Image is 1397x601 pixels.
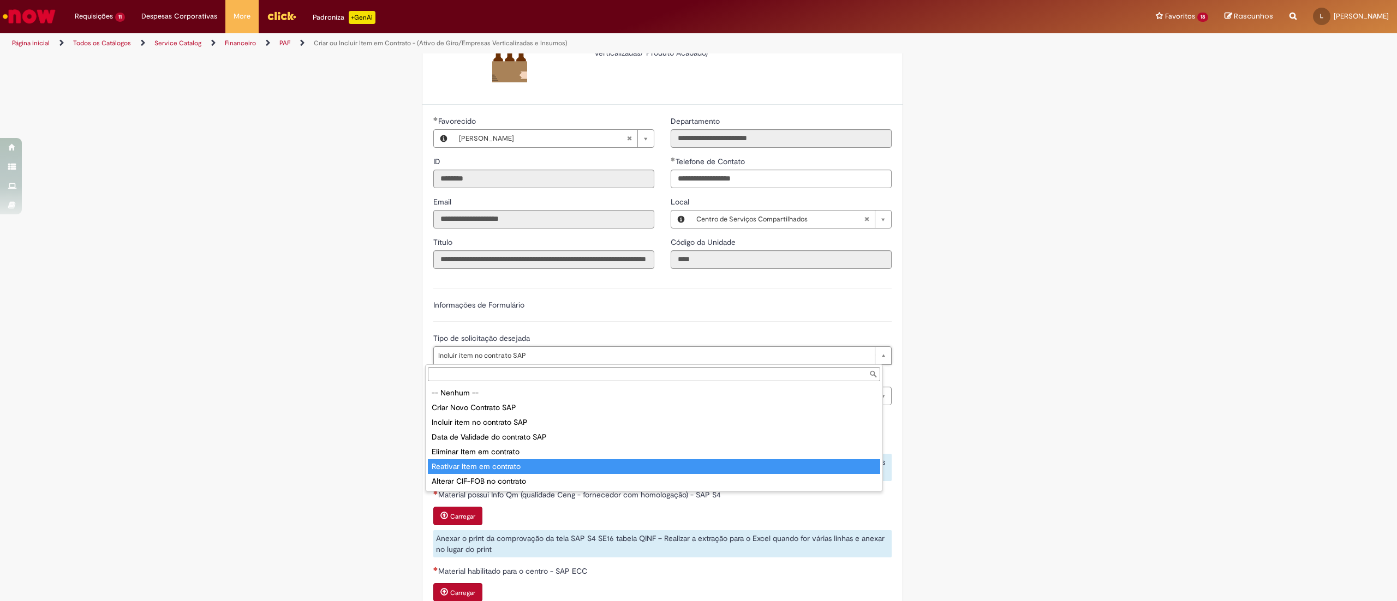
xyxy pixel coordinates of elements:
[428,444,880,459] div: Eliminar Item em contrato
[426,383,882,491] ul: Tipo de solicitação desejada
[428,386,880,400] div: -- Nenhum --
[428,459,880,474] div: Reativar Item em contrato
[428,400,880,415] div: Criar Novo Contrato SAP
[428,415,880,430] div: Incluir item no contrato SAP
[428,430,880,444] div: Data de Validade do contrato SAP
[428,474,880,489] div: Alterar CIF-FOB no contrato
